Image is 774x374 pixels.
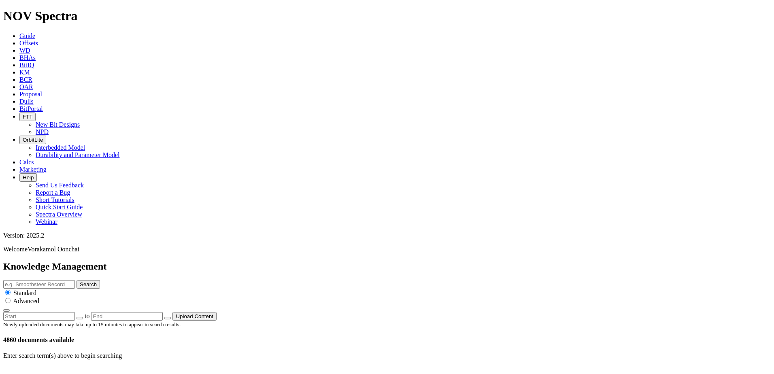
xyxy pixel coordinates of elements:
a: Webinar [36,218,57,225]
button: FTT [19,113,36,121]
input: End [91,312,163,321]
a: Proposal [19,91,42,98]
button: Upload Content [172,312,217,321]
a: Dulls [19,98,34,105]
input: Start [3,312,75,321]
a: Calcs [19,159,34,166]
h2: Knowledge Management [3,261,771,272]
a: BitIQ [19,62,34,68]
span: to [85,312,89,319]
input: e.g. Smoothsteer Record [3,280,75,289]
span: Advanced [13,297,39,304]
span: Standard [13,289,36,296]
a: WD [19,47,30,54]
div: Version: 2025.2 [3,232,771,239]
span: OrbitLite [23,137,43,143]
button: OrbitLite [19,136,46,144]
button: Search [77,280,100,289]
span: FTT [23,114,32,120]
a: NPD [36,128,49,135]
a: Marketing [19,166,47,173]
a: Interbedded Model [36,144,85,151]
a: BCR [19,76,32,83]
a: Short Tutorials [36,196,74,203]
a: OAR [19,83,33,90]
p: Welcome [3,246,771,253]
p: Enter search term(s) above to begin searching [3,352,771,359]
a: Report a Bug [36,189,70,196]
small: Newly uploaded documents may take up to 15 minutes to appear in search results. [3,321,181,327]
span: Help [23,174,34,181]
a: New Bit Designs [36,121,80,128]
a: Guide [19,32,35,39]
a: Quick Start Guide [36,204,83,210]
a: BitPortal [19,105,43,112]
a: Durability and Parameter Model [36,151,120,158]
a: KM [19,69,30,76]
span: Vorakamol Oonchai [28,246,79,253]
a: BHAs [19,54,36,61]
a: Send Us Feedback [36,182,84,189]
h1: NOV Spectra [3,8,771,23]
h4: 4860 documents available [3,336,771,344]
a: Spectra Overview [36,211,82,218]
button: Help [19,173,37,182]
a: Offsets [19,40,38,47]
